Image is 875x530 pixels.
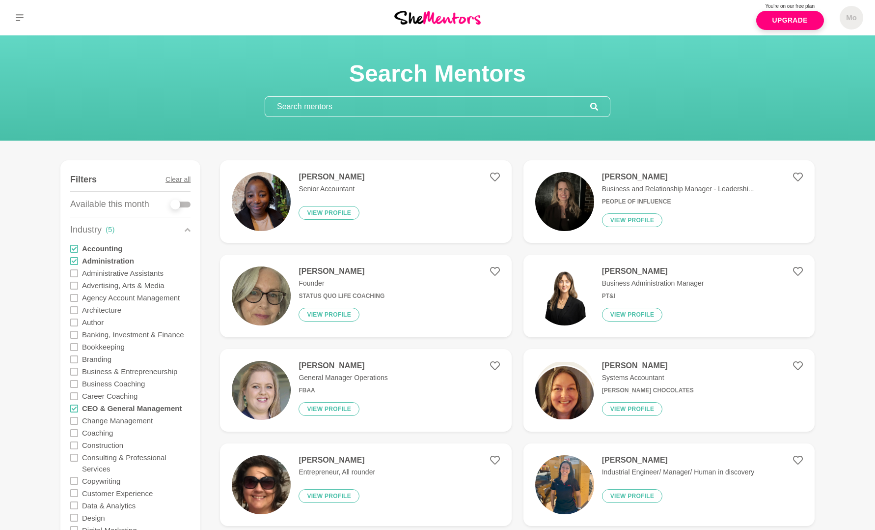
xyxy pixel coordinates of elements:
label: Administration [82,255,134,267]
h4: [PERSON_NAME] [299,266,384,276]
label: Business Coaching [82,378,145,390]
label: Banking, Investment & Finance [82,328,184,341]
label: Branding [82,353,111,365]
label: Copywriting [82,474,120,487]
input: Search mentors [265,97,590,117]
img: efb1e6baca0963a48562ed9088362cce1bcfd126-800x800.jpg [232,361,291,420]
h4: [PERSON_NAME] [299,455,375,465]
h6: FBAA [299,387,387,394]
label: Design [82,511,105,524]
h4: [PERSON_NAME] [602,266,704,276]
label: Agency Account Management [82,292,180,304]
label: Construction [82,439,123,451]
p: Industrial Engineer/ Manager/ Human in discovery [602,467,755,477]
h4: [PERSON_NAME] [299,172,364,182]
a: Mo [840,6,863,29]
label: Accounting [82,242,123,255]
h4: Filters [70,174,97,185]
img: 8dd8605594ce2ff4cb20a7785fb4030a899f63d2-371x243.png [535,361,594,420]
a: [PERSON_NAME]Senior AccountantView profile [220,160,511,243]
p: Senior Accountant [299,184,364,194]
p: Founder [299,278,384,289]
p: You're on our free plan [756,2,824,10]
button: View profile [299,402,359,416]
label: CEO & General Management [82,402,182,414]
p: Business and Relationship Manager - Leadershi... [602,184,754,194]
h6: [PERSON_NAME] Chocolates [602,387,694,394]
img: 26f79df997a887ecf4ecf0a0acee5074b1dfb01e-820x820.jpg [535,266,594,325]
h4: [PERSON_NAME] [602,455,755,465]
img: 54410d91cae438123b608ef54d3da42d18b8f0e6-2316x3088.jpg [232,172,291,231]
h6: PT&I [602,293,704,300]
label: Architecture [82,304,121,316]
h5: Mo [846,13,857,23]
a: [PERSON_NAME]Entrepreneur, All rounderView profile [220,443,511,526]
p: General Manager Operations [299,373,387,383]
label: Consulting & Professional Services [82,451,191,475]
button: View profile [602,402,663,416]
img: fedd0c744f22a66c3eaa7e60a198e4b526d09a01-750x750.jpg [535,455,594,514]
a: [PERSON_NAME]Business and Relationship Manager - Leadershi...People of InfluenceView profile [523,160,815,243]
label: Change Management [82,414,153,427]
p: Business Administration Manager [602,278,704,289]
a: [PERSON_NAME]Systems Accountant[PERSON_NAME] ChocolatesView profile [523,349,815,432]
img: She Mentors Logo [394,11,481,24]
label: Author [82,316,104,328]
h4: [PERSON_NAME] [602,361,694,371]
p: Industry [70,223,102,236]
h4: [PERSON_NAME] [299,361,387,371]
h6: Status Quo Life Coaching [299,293,384,300]
label: Administrative Assistants [82,267,164,279]
a: [PERSON_NAME]FounderStatus Quo Life CoachingView profile [220,255,511,337]
button: Clear all [165,168,191,191]
button: View profile [299,489,359,503]
button: View profile [602,308,663,322]
label: Customer Experience [82,487,153,499]
button: View profile [602,213,663,227]
h4: [PERSON_NAME] [602,172,754,182]
a: [PERSON_NAME]General Manager OperationsFBAAView profile [220,349,511,432]
label: Business & Entrepreneurship [82,365,177,378]
p: Entrepreneur, All rounder [299,467,375,477]
a: [PERSON_NAME]Business Administration ManagerPT&IView profile [523,255,815,337]
button: View profile [299,206,359,220]
h1: Search Mentors [265,59,610,88]
img: 29684499446b97a81ee80a91ee07c6cf1974cbf8-1242x2208.jpg [232,455,291,514]
img: 4f8ac3869a007e0d1b6b374d8a6623d966617f2f-3024x4032.jpg [535,172,594,231]
div: ( 5 ) [106,224,114,236]
label: Advertising, Arts & Media [82,279,164,292]
label: Coaching [82,427,113,439]
img: a2b5ec4cdb7fbacf9b3896bd53efcf5c26ff86ee-1224x1626.jpg [232,266,291,325]
button: View profile [602,489,663,503]
a: Upgrade [756,11,824,30]
button: View profile [299,308,359,322]
a: [PERSON_NAME]Industrial Engineer/ Manager/ Human in discoveryView profile [523,443,815,526]
label: Career Coaching [82,390,137,402]
label: Bookkeeping [82,341,125,353]
p: Available this month [70,198,149,211]
h6: People of Influence [602,198,754,206]
p: Systems Accountant [602,373,694,383]
label: Data & Analytics [82,499,136,511]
